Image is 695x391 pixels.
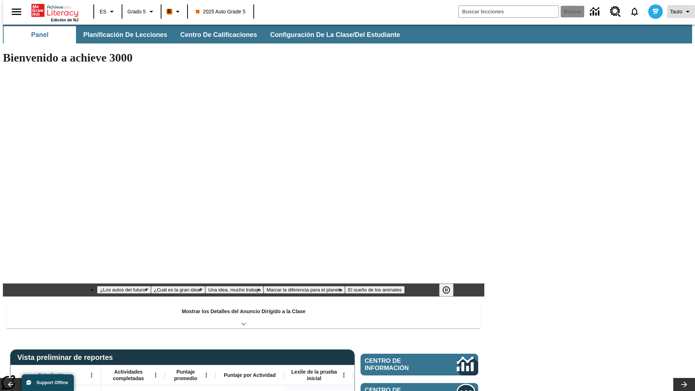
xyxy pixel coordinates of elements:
span: B [168,7,171,16]
div: Pausar [439,283,461,297]
button: Perfil/Configuración [667,5,695,18]
span: Puntaje promedio [168,369,203,382]
p: Mostrar los Detalles del Anuncio Dirigido a la Clase [182,308,306,315]
button: Diapositiva 2 ¿Cuál es la gran idea? [151,286,205,294]
button: Panel [4,26,76,43]
span: Vista preliminar de reportes [17,353,117,362]
span: Grado 5 [127,8,146,16]
span: Actividades completadas [105,369,152,382]
button: Abrir menú [150,370,161,381]
span: 2025 Auto Grade 5 [196,8,246,16]
button: Grado: Grado 5, Elige un grado [125,5,159,18]
button: Centro de calificaciones [174,26,263,43]
button: Support Offline [22,374,74,391]
button: Diapositiva 1 ¿Los autos del futuro? [97,286,151,294]
button: Carrusel de lecciones, seguir [673,378,695,391]
span: Centro de información [365,357,433,372]
button: Lenguaje: ES, Selecciona un idioma [96,5,119,18]
a: Centro de información [361,354,478,375]
button: Escoja un nuevo avatar [644,2,667,21]
button: Pausar [439,283,454,297]
button: Abrir menú [201,370,212,381]
input: Buscar campo [459,6,559,17]
span: Edición de NJ [51,18,79,22]
span: Estudiante [38,372,64,378]
a: Centro de recursos, Se abrirá en una pestaña nueva. [606,2,625,21]
button: Diapositiva 4 Marcar la diferencia para el planeta [264,286,345,294]
span: ES [100,8,106,16]
div: Subbarra de navegación [3,25,692,43]
div: Mostrar los Detalles del Anuncio Dirigido a la Clase [7,303,481,328]
span: Support Offline [37,380,68,385]
button: Diapositiva 3 Una idea, mucho trabajo [205,286,264,294]
a: Notificaciones [625,2,644,21]
img: avatar image [648,4,663,19]
h1: Bienvenido a achieve 3000 [3,51,484,64]
button: Planificación de lecciones [77,26,173,43]
button: Abrir menú [338,370,349,381]
span: Lexile de la prueba inicial [288,369,341,382]
button: Diapositiva 5 El sueño de los animales [345,286,404,294]
a: Centro de información [586,2,606,22]
button: Configuración de la clase/del estudiante [264,26,406,43]
span: Tauto [670,8,682,16]
button: Abrir el menú lateral [6,1,27,22]
div: Subbarra de navegación [3,26,407,43]
button: Abrir menú [86,370,97,381]
span: Puntaje por Actividad [224,372,275,378]
a: Portada [31,3,79,18]
button: Boost El color de la clase es anaranjado. Cambiar el color de la clase. [164,5,185,18]
div: Portada [31,3,79,22]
